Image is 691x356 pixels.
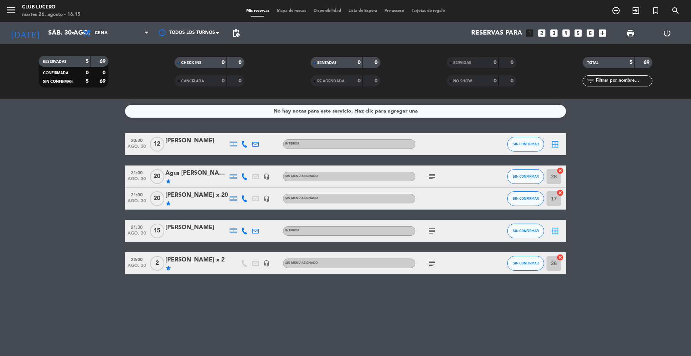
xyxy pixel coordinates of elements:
strong: 69 [644,60,651,65]
span: 21:30 [128,222,146,231]
div: [PERSON_NAME] [165,223,228,232]
strong: 0 [511,60,515,65]
span: SIN CONFIRMAR [513,196,539,200]
span: SIN CONFIRMAR [513,142,539,146]
i: looks_5 [573,28,583,38]
span: Tarjetas de regalo [408,9,449,13]
span: Interior [285,142,299,145]
strong: 0 [239,78,243,83]
i: subject [427,172,436,181]
span: ago. 30 [128,177,146,185]
div: Club Lucero [22,4,80,11]
strong: 0 [494,60,497,65]
span: 2 [150,256,164,271]
span: 20 [150,191,164,206]
i: filter_list [586,76,595,85]
i: power_settings_new [663,29,672,38]
span: ago. 30 [128,231,146,239]
span: SIN CONFIRMAR [43,80,72,83]
i: add_circle_outline [612,6,620,15]
i: add_box [598,28,607,38]
span: Pre-acceso [381,9,408,13]
i: arrow_drop_down [68,29,77,38]
i: menu [6,4,17,15]
span: SERVIDAS [453,61,471,65]
button: SIN CONFIRMAR [507,191,544,206]
i: headset_mic [263,173,270,180]
span: NO SHOW [453,79,472,83]
strong: 0 [222,60,225,65]
i: looks_two [537,28,547,38]
strong: 0 [358,60,361,65]
i: looks_one [525,28,534,38]
i: cancel [556,189,564,196]
div: No hay notas para este servicio. Haz clic para agregar una [273,107,418,115]
i: star [165,178,171,184]
strong: 0 [103,70,107,75]
span: SIN CONFIRMAR [513,229,539,233]
span: Sin menú asignado [285,197,318,200]
i: headset_mic [263,260,270,267]
span: CANCELADA [181,79,204,83]
div: martes 26. agosto - 16:15 [22,11,80,18]
i: looks_4 [561,28,571,38]
strong: 5 [86,79,89,84]
i: [DATE] [6,25,44,41]
button: menu [6,4,17,18]
strong: 0 [511,78,515,83]
strong: 0 [375,60,379,65]
strong: 5 [630,60,633,65]
span: SIN CONFIRMAR [513,261,539,265]
span: TOTAL [587,61,598,65]
span: 12 [150,137,164,152]
span: Reservas para [471,29,522,37]
i: star [165,265,171,271]
button: SIN CONFIRMAR [507,137,544,152]
span: SIN CONFIRMAR [513,174,539,178]
span: Mis reservas [243,9,273,13]
span: 22:00 [128,255,146,263]
i: search [671,6,680,15]
strong: 0 [375,78,379,83]
i: border_all [551,227,559,235]
i: looks_3 [549,28,559,38]
button: SIN CONFIRMAR [507,224,544,238]
i: turned_in_not [651,6,660,15]
div: [PERSON_NAME] x 20 [165,191,228,200]
div: LOG OUT [649,22,685,44]
span: ago. 30 [128,263,146,272]
i: exit_to_app [631,6,640,15]
span: 20:30 [128,136,146,144]
div: Agus [PERSON_NAME] x 20 [165,168,228,178]
i: cancel [556,167,564,174]
button: SIN CONFIRMAR [507,169,544,184]
span: SENTADAS [317,61,337,65]
strong: 5 [86,59,89,64]
span: Sin menú asignado [285,261,318,264]
span: RE AGENDADA [317,79,344,83]
span: 15 [150,224,164,238]
strong: 0 [358,78,361,83]
strong: 69 [100,59,107,64]
span: 21:00 [128,168,146,177]
div: [PERSON_NAME] [165,136,228,146]
span: Interior [285,229,299,232]
span: Sin menú asignado [285,175,318,178]
i: subject [427,227,436,235]
input: Filtrar por nombre... [595,77,652,85]
i: looks_6 [586,28,595,38]
span: CHECK INS [181,61,201,65]
i: border_all [551,140,559,149]
i: headset_mic [263,195,270,202]
button: SIN CONFIRMAR [507,256,544,271]
span: 21:00 [128,190,146,199]
span: RESERVADAS [43,60,67,64]
strong: 0 [86,70,89,75]
span: ago. 30 [128,199,146,207]
strong: 0 [222,78,225,83]
i: subject [427,259,436,268]
span: pending_actions [232,29,240,38]
span: CONFIRMADA [43,71,68,75]
i: cancel [556,254,564,261]
span: Disponibilidad [310,9,345,13]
